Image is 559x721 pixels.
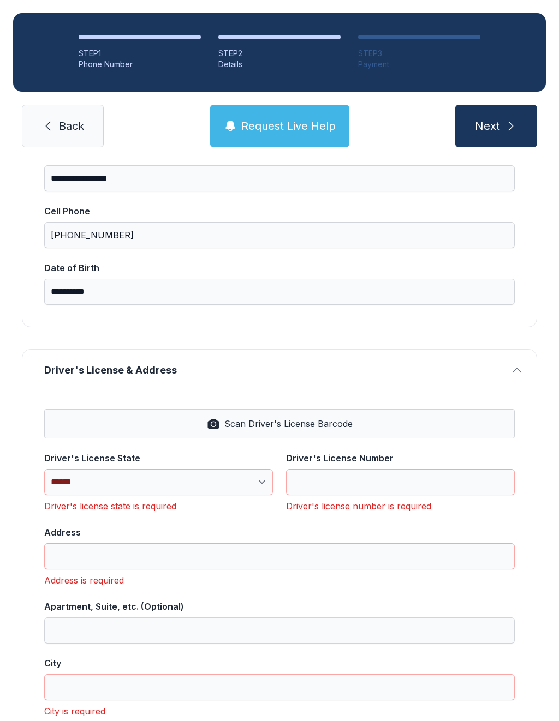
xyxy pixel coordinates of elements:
[218,48,341,59] div: STEP 2
[79,59,201,70] div: Phone Number
[44,526,515,539] div: Address
[44,165,515,191] input: Email
[44,674,515,700] input: City
[218,59,341,70] div: Details
[358,48,480,59] div: STEP 3
[59,118,84,134] span: Back
[44,363,506,378] span: Driver's License & Address
[224,417,353,430] span: Scan Driver's License Barcode
[44,657,515,670] div: City
[358,59,480,70] div: Payment
[44,705,515,718] div: City is required
[44,279,515,305] input: Date of Birth
[44,600,515,613] div: Apartment, Suite, etc. (Optional)
[44,222,515,248] input: Cell Phone
[44,469,273,495] select: Driver's License State
[286,469,515,495] input: Driver's License Number
[44,617,515,644] input: Apartment, Suite, etc. (Optional)
[286,500,515,513] div: Driver's license number is required
[79,48,201,59] div: STEP 1
[286,452,515,465] div: Driver's License Number
[44,543,515,569] input: Address
[22,350,537,387] button: Driver's License & Address
[44,574,515,587] div: Address is required
[44,261,515,274] div: Date of Birth
[44,452,273,465] div: Driver's License State
[44,500,273,513] div: Driver's license state is required
[475,118,500,134] span: Next
[241,118,336,134] span: Request Live Help
[44,205,515,218] div: Cell Phone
